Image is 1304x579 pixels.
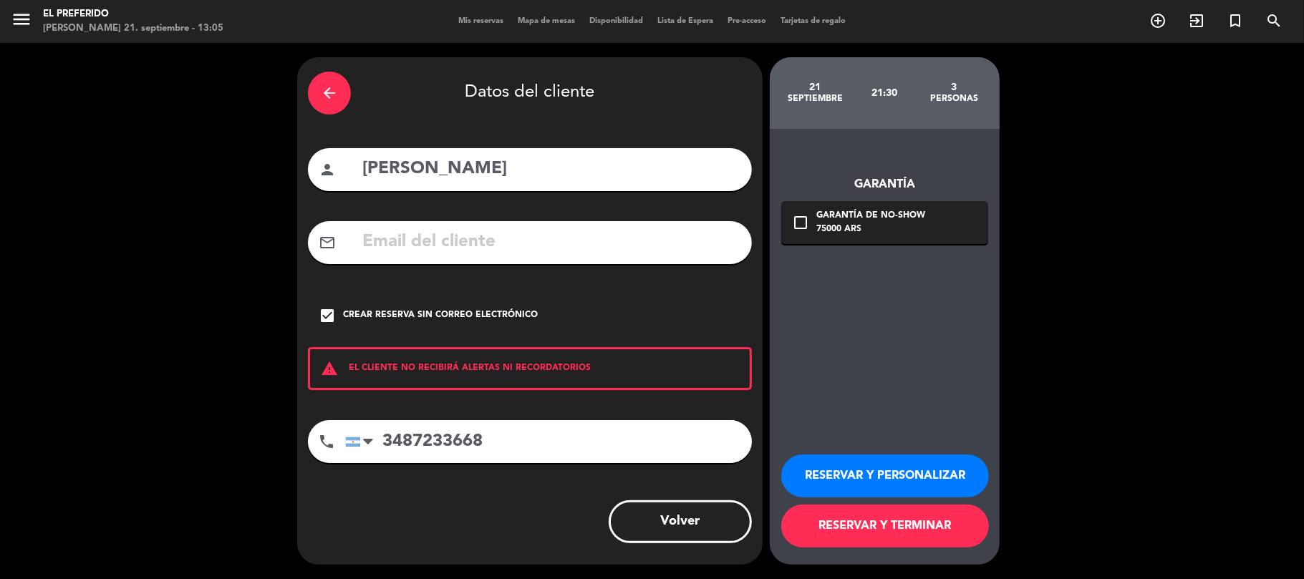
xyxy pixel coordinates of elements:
i: phone [318,433,335,450]
i: add_circle_outline [1149,12,1167,29]
span: Pre-acceso [720,17,773,25]
i: check_box_outline_blank [792,214,809,231]
div: septiembre [781,93,850,104]
div: Garantía [781,175,988,194]
i: warning [310,360,349,377]
div: Datos del cliente [308,68,752,118]
input: Número de teléfono... [345,420,752,463]
span: Mis reservas [451,17,511,25]
span: Mapa de mesas [511,17,582,25]
div: 21:30 [850,68,919,118]
input: Nombre del cliente [361,155,741,184]
i: turned_in_not [1227,12,1244,29]
i: search [1265,12,1283,29]
i: person [319,161,336,178]
i: mail_outline [319,234,336,251]
input: Email del cliente [361,228,741,257]
i: exit_to_app [1188,12,1205,29]
div: personas [919,93,989,104]
div: 21 [781,82,850,93]
div: 75000 ARS [816,223,925,237]
span: Tarjetas de regalo [773,17,853,25]
div: Garantía de no-show [816,209,925,223]
div: Crear reserva sin correo electrónico [343,308,538,323]
div: [PERSON_NAME] 21. septiembre - 13:05 [43,21,223,36]
i: check_box [319,307,336,324]
div: EL CLIENTE NO RECIBIRÁ ALERTAS NI RECORDATORIOS [308,347,752,390]
button: Volver [609,500,752,543]
span: Disponibilidad [582,17,650,25]
div: 3 [919,82,989,93]
span: Lista de Espera [650,17,720,25]
button: RESERVAR Y TERMINAR [781,505,989,548]
button: menu [11,9,32,35]
div: Argentina: +54 [346,421,379,462]
div: El Preferido [43,7,223,21]
button: RESERVAR Y PERSONALIZAR [781,454,989,497]
i: menu [11,9,32,30]
i: arrow_back [321,84,338,102]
